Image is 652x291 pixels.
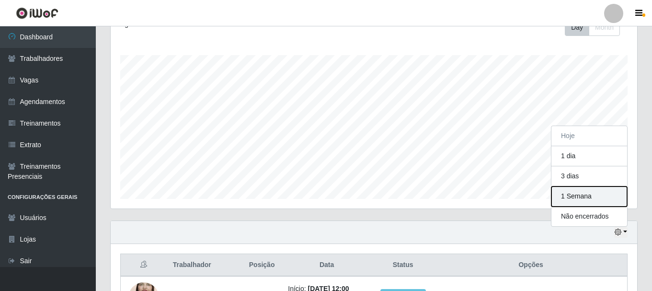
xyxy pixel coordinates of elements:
[282,254,371,277] th: Data
[589,19,620,36] button: Month
[435,254,627,277] th: Opções
[565,19,628,36] div: Toolbar with button groups
[551,186,627,207] button: 1 Semana
[241,254,282,277] th: Posição
[551,207,627,226] button: Não encerrados
[565,19,589,36] button: Day
[371,254,435,277] th: Status
[16,7,58,19] img: CoreUI Logo
[167,254,241,277] th: Trabalhador
[551,146,627,166] button: 1 dia
[551,126,627,146] button: Hoje
[551,166,627,186] button: 3 dias
[565,19,620,36] div: First group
